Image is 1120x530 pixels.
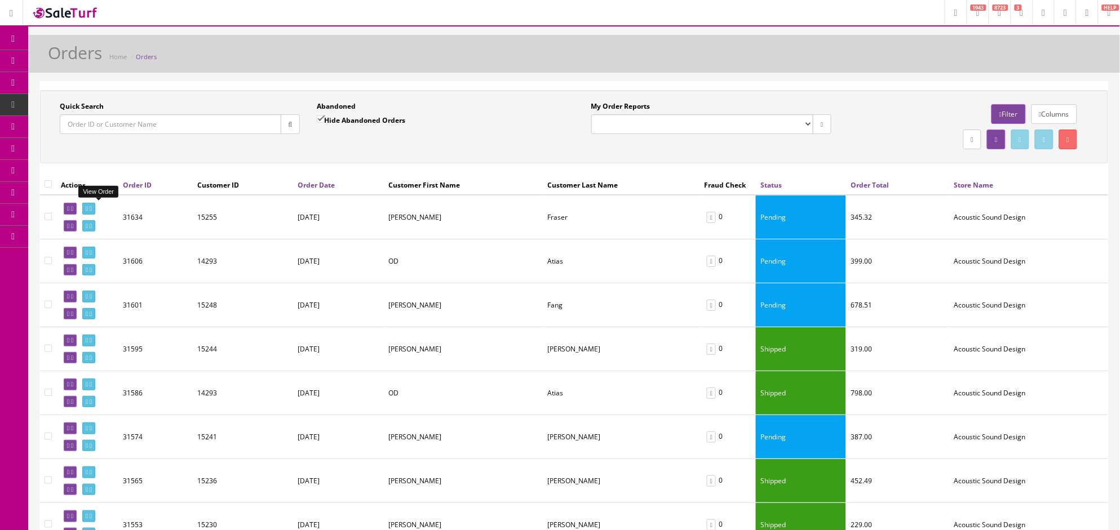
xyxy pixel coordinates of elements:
td: 15248 [193,283,293,327]
td: Bauman [543,327,700,371]
td: [DATE] [293,283,384,327]
td: Atias [543,239,700,283]
label: My Order Reports [591,101,650,112]
span: 8723 [993,5,1008,11]
td: 0 [700,239,756,283]
td: Acoustic Sound Design [950,327,1108,371]
td: [DATE] [293,371,384,415]
a: Home [109,52,127,61]
a: Status [760,180,782,190]
td: Pending [756,283,846,327]
td: 15244 [193,327,293,371]
td: Justin [384,415,543,459]
input: Hide Abandoned Orders [317,115,324,123]
td: Todd [384,459,543,503]
td: 31565 [118,459,193,503]
td: Fraser [543,195,700,239]
th: Actions [56,175,118,195]
label: Quick Search [60,101,104,112]
td: 345.32 [846,195,950,239]
td: OD [384,239,543,283]
a: Store Name [954,180,994,190]
td: [DATE] [293,195,384,239]
td: Acoustic Sound Design [950,459,1108,503]
td: 15241 [193,415,293,459]
img: SaleTurf [32,5,99,20]
a: Order Total [851,180,889,190]
td: Swenson [543,415,700,459]
td: 0 [700,371,756,415]
td: 0 [700,283,756,327]
div: View Order [78,186,118,198]
a: Order ID [123,180,152,190]
td: Acoustic Sound Design [950,283,1108,327]
td: Shipped [756,371,846,415]
td: 31586 [118,371,193,415]
td: 0 [700,459,756,503]
a: Filter [991,104,1025,124]
td: Shipped [756,459,846,503]
span: 1943 [971,5,986,11]
td: [DATE] [293,459,384,503]
td: 31574 [118,415,193,459]
td: 15236 [193,459,293,503]
th: Fraud Check [700,175,756,195]
td: Acoustic Sound Design [950,371,1108,415]
td: Acoustic Sound Design [950,239,1108,283]
td: Pending [756,415,846,459]
td: 0 [700,415,756,459]
span: 3 [1015,5,1022,11]
td: 452.49 [846,459,950,503]
td: [DATE] [293,327,384,371]
td: 319.00 [846,327,950,371]
td: Fang [543,283,700,327]
a: Order Date [298,180,335,190]
a: Columns [1032,104,1077,124]
td: 399.00 [846,239,950,283]
span: HELP [1102,5,1119,11]
label: Hide Abandoned Orders [317,114,405,126]
td: Acoustic Sound Design [950,195,1108,239]
td: 0 [700,195,756,239]
td: 0 [700,327,756,371]
td: 387.00 [846,415,950,459]
td: 31595 [118,327,193,371]
td: Gregg [384,327,543,371]
td: [DATE] [293,239,384,283]
td: Pending [756,239,846,283]
th: Customer ID [193,175,293,195]
td: 14293 [193,371,293,415]
th: Customer First Name [384,175,543,195]
td: Doug [384,195,543,239]
td: Acoustic Sound Design [950,415,1108,459]
input: Order ID or Customer Name [60,114,281,134]
td: 31601 [118,283,193,327]
td: Shapiro [543,459,700,503]
td: 678.51 [846,283,950,327]
td: [DATE] [293,415,384,459]
td: OD [384,371,543,415]
td: Geoffrey [384,283,543,327]
td: 14293 [193,239,293,283]
td: 31606 [118,239,193,283]
a: Orders [136,52,157,61]
td: 31634 [118,195,193,239]
th: Customer Last Name [543,175,700,195]
td: Atias [543,371,700,415]
td: 15255 [193,195,293,239]
td: 798.00 [846,371,950,415]
label: Abandoned [317,101,356,112]
td: Shipped [756,327,846,371]
h1: Orders [48,43,102,62]
td: Pending [756,195,846,239]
